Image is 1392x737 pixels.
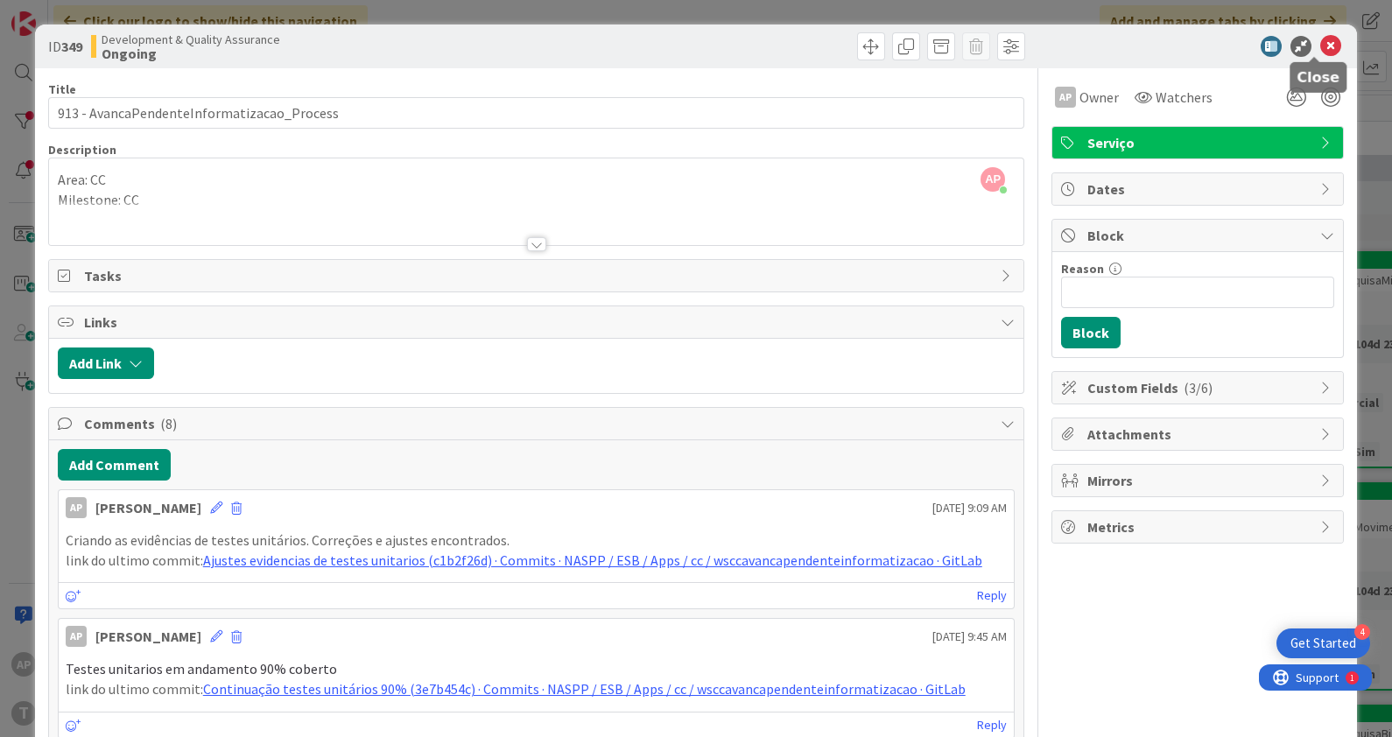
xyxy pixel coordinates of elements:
[66,679,1008,699] p: link do ultimo commit:
[1087,470,1311,491] span: Mirrors
[66,551,1008,571] p: link do ultimo commit:
[102,46,280,60] b: Ongoing
[37,3,80,24] span: Support
[1087,516,1311,537] span: Metrics
[932,628,1007,646] span: [DATE] 9:45 AM
[58,449,171,481] button: Add Comment
[66,660,337,677] span: Testes unitarios em andamento 90% coberto
[84,413,993,434] span: Comments
[977,714,1007,736] a: Reply
[1276,628,1370,658] div: Open Get Started checklist, remaining modules: 4
[48,36,82,57] span: ID
[66,497,87,518] div: AP
[48,97,1025,129] input: type card name here...
[1297,69,1339,86] h5: Close
[66,530,1008,551] p: Criando as evidências de testes unitários. Correções e ajustes encontrados.
[981,167,1005,192] span: AP
[977,585,1007,607] a: Reply
[95,497,201,518] div: [PERSON_NAME]
[91,7,95,21] div: 1
[58,190,1016,210] p: Milestone: CC
[1087,424,1311,445] span: Attachments
[1354,624,1370,640] div: 4
[48,142,116,158] span: Description
[203,551,982,569] a: Ajustes evidencias de testes unitarios (c1b2f26d) · Commits · NASPP / ESB / Apps / cc / wsccavanc...
[48,81,76,97] label: Title
[1087,179,1311,200] span: Dates
[932,499,1007,517] span: [DATE] 9:09 AM
[84,265,993,286] span: Tasks
[1061,261,1104,277] label: Reason
[1087,377,1311,398] span: Custom Fields
[1290,635,1356,652] div: Get Started
[1061,317,1121,348] button: Block
[1087,132,1311,153] span: Serviço
[1087,225,1311,246] span: Block
[203,680,966,698] a: Continuação testes unitários 90% (3e7b454c) · Commits · NASPP / ESB / Apps / cc / wsccavancapende...
[1055,87,1076,108] div: AP
[58,347,154,379] button: Add Link
[95,626,201,647] div: [PERSON_NAME]
[1079,87,1119,108] span: Owner
[58,170,1016,190] p: Area: CC
[66,626,87,647] div: AP
[1184,379,1213,397] span: ( 3/6 )
[160,415,177,432] span: ( 8 )
[1156,87,1213,108] span: Watchers
[84,312,993,333] span: Links
[102,32,280,46] span: Development & Quality Assurance
[61,38,82,55] b: 349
